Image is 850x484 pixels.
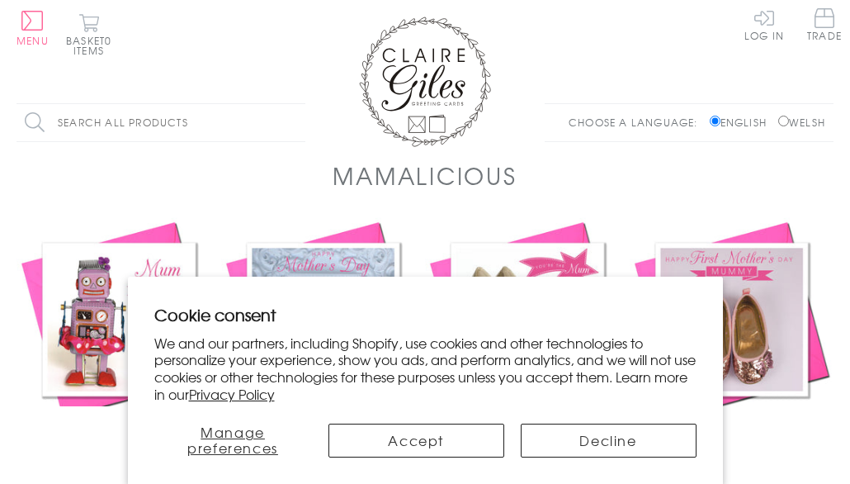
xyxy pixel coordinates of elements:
a: Log In [744,8,784,40]
h1: Mamalicious [333,159,517,192]
input: Welsh [778,116,789,126]
button: Basket0 items [66,13,111,55]
span: Trade [807,8,842,40]
img: Mother's Day Card, Shoes, Mum everyone wishes they had [425,217,630,422]
h2: Cookie consent [154,303,697,326]
span: Menu [17,33,49,48]
a: Mother's Day Card, Glitter Shoes, First Mother's Day £3.50 Add to Basket [630,217,834,482]
img: Claire Giles Greetings Cards [359,17,491,147]
p: Choose a language: [569,115,706,130]
button: Decline [521,424,697,458]
button: Menu [17,11,49,45]
img: Mother's Day Card, Cute Robot, Old School, Still Cool [17,217,221,422]
a: Mother's Day Card, Cute Robot, Old School, Still Cool £3.50 Add to Basket [17,217,221,482]
input: Search [289,104,305,141]
p: We and our partners, including Shopify, use cookies and other technologies to personalize your ex... [154,335,697,403]
button: Manage preferences [154,424,312,458]
input: Search all products [17,104,305,141]
span: Manage preferences [187,422,278,458]
label: English [710,115,775,130]
img: Mother's Day Card, Call for Love, Press for Champagne [221,217,426,422]
a: Mother's Day Card, Call for Love, Press for Champagne £3.50 Add to Basket [221,217,426,482]
a: Privacy Policy [189,384,275,404]
a: Mother's Day Card, Shoes, Mum everyone wishes they had £3.50 Add to Basket [425,217,630,482]
button: Accept [328,424,504,458]
a: Trade [807,8,842,44]
input: English [710,116,720,126]
img: Mother's Day Card, Glitter Shoes, First Mother's Day [630,217,834,422]
span: 0 items [73,33,111,58]
label: Welsh [778,115,825,130]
